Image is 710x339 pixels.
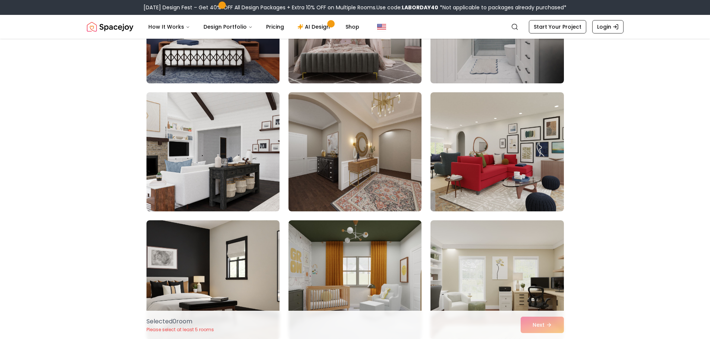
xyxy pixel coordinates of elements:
[592,20,624,33] a: Login
[402,4,438,11] b: LABORDAY40
[377,22,386,31] img: United States
[438,4,567,11] span: *Not applicable to packages already purchased*
[198,19,259,34] button: Design Portfolio
[87,19,133,34] a: Spacejoy
[288,92,422,211] img: Room room-14
[529,20,586,33] a: Start Your Project
[146,327,214,333] p: Please select at least 5 rooms
[142,19,365,34] nav: Main
[143,4,567,11] div: [DATE] Design Fest – Get 40% OFF All Design Packages + Extra 10% OFF on Multiple Rooms.
[340,19,365,34] a: Shop
[291,19,338,34] a: AI Design
[376,4,438,11] span: Use code:
[87,19,133,34] img: Spacejoy Logo
[260,19,290,34] a: Pricing
[146,317,214,326] p: Selected 0 room
[142,19,196,34] button: How It Works
[146,92,280,211] img: Room room-13
[87,15,624,39] nav: Global
[430,92,564,211] img: Room room-15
